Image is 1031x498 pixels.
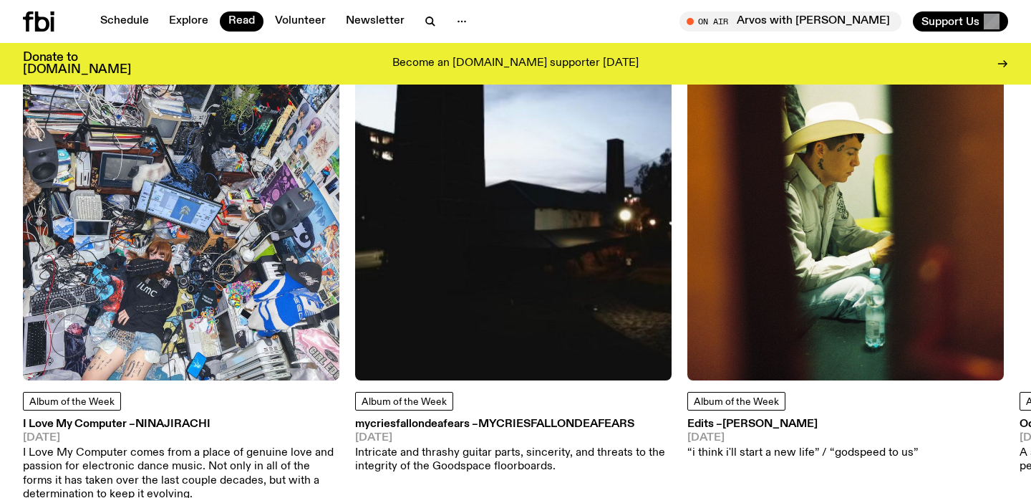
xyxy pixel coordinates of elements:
[23,52,131,76] h3: Donate to [DOMAIN_NAME]
[355,433,672,444] span: [DATE]
[220,11,263,32] a: Read
[23,64,339,380] img: Ninajirachi covering her face, shot from above. she is in a croweded room packed full of laptops,...
[355,419,672,474] a: mycriesfallondeafears –mycriesfallondeafears[DATE]Intricate and thrashy guitar parts, sincerity, ...
[23,392,121,411] a: Album of the Week
[266,11,334,32] a: Volunteer
[29,397,115,407] span: Album of the Week
[92,11,158,32] a: Schedule
[679,11,901,32] button: On AirArvos with [PERSON_NAME]
[362,397,447,407] span: Album of the Week
[337,11,413,32] a: Newsletter
[687,392,785,411] a: Album of the Week
[355,446,672,474] p: Intricate and thrashy guitar parts, sincerity, and threats to the integrity of the Goodspace floo...
[921,15,979,28] span: Support Us
[23,433,339,444] span: [DATE]
[355,419,672,430] h3: mycriesfallondeafears –
[160,11,217,32] a: Explore
[722,418,818,430] span: [PERSON_NAME]
[694,397,779,407] span: Album of the Week
[23,419,339,430] h3: I Love My Computer –
[687,419,918,461] a: Edits –[PERSON_NAME][DATE]“i think i'll start a new life” / “godspeed to us”
[695,16,894,27] span: Tune in live
[687,64,1004,380] img: A side profile of Chuquimamani-Condori. They are wearing a cowboy hat and jeans, and a white cowb...
[355,392,453,411] a: Album of the Week
[355,64,672,380] img: A blurry image of a building at dusk. Shot at low exposure, so its hard to make out much.
[687,446,918,460] p: “i think i'll start a new life” / “godspeed to us”
[687,433,918,444] span: [DATE]
[913,11,1008,32] button: Support Us
[392,57,639,70] p: Become an [DOMAIN_NAME] supporter [DATE]
[687,419,918,430] h3: Edits –
[135,418,210,430] span: Ninajirachi
[478,418,634,430] span: mycriesfallondeafears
